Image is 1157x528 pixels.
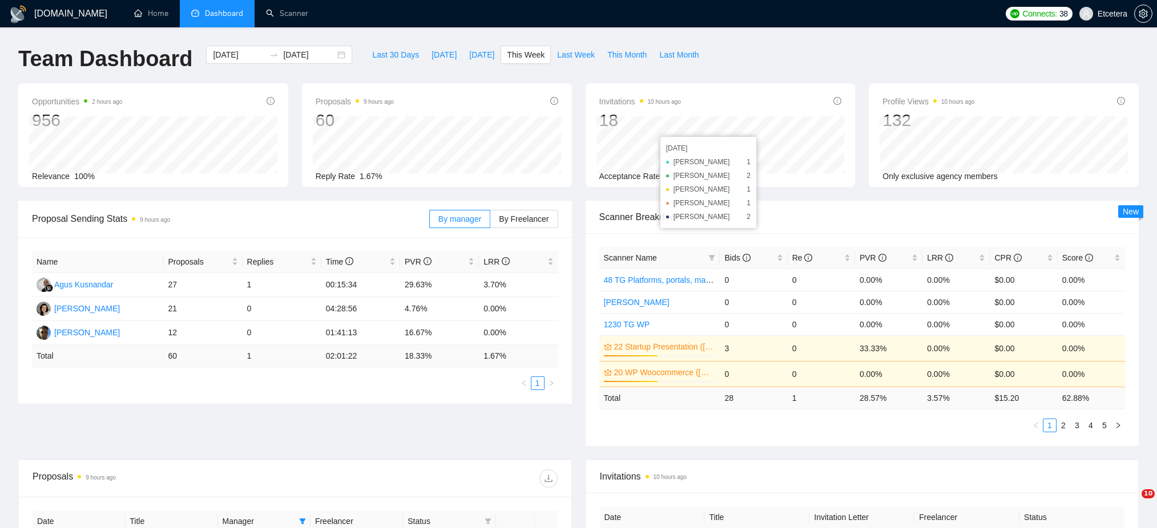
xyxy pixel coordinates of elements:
[213,48,265,61] input: Start date
[990,313,1057,335] td: $0.00
[92,99,122,105] time: 2 hours ago
[666,143,751,154] div: [DATE]
[666,197,751,209] li: [PERSON_NAME]
[666,156,751,168] li: [PERSON_NAME]
[855,291,922,313] td: 0.00%
[243,321,321,345] td: 0
[321,345,400,367] td: 02:01:22
[990,291,1057,313] td: $0.00
[922,269,990,291] td: 0.00%
[364,99,394,105] time: 9 hours ago
[659,48,699,61] span: Last Month
[855,361,922,387] td: 0.00%
[425,46,463,64] button: [DATE]
[792,253,813,262] span: Re
[720,335,787,361] td: 3
[599,210,1126,224] span: Scanner Breakdown
[469,48,494,61] span: [DATE]
[922,361,990,387] td: 0.00%
[37,327,120,336] a: AP[PERSON_NAME]
[604,253,657,262] span: Scanner Name
[372,48,419,61] span: Last 30 Days
[788,269,855,291] td: 0
[804,254,812,262] span: info-circle
[321,297,400,321] td: 04:28:56
[1058,269,1125,291] td: 0.00%
[994,253,1021,262] span: CPR
[708,254,715,261] span: filter
[1023,7,1057,20] span: Connects:
[400,273,479,297] td: 29.63%
[747,211,751,222] span: 2
[479,297,558,321] td: 0.00%
[1043,419,1057,432] li: 1
[666,211,751,222] li: [PERSON_NAME]
[545,376,558,390] li: Next Page
[163,321,242,345] td: 12
[9,5,27,23] img: logo
[316,172,355,181] span: Reply Rate
[479,273,558,297] td: 3.70%
[360,172,382,181] span: 1.67%
[45,284,53,292] img: gigradar-bm.png
[37,303,120,312] a: TT[PERSON_NAME]
[18,46,192,72] h1: Team Dashboard
[720,291,787,313] td: 0
[1062,253,1093,262] span: Score
[191,9,199,17] span: dashboard
[54,302,120,315] div: [PERSON_NAME]
[507,48,545,61] span: This Week
[990,387,1057,409] td: $ 15.20
[267,97,275,105] span: info-circle
[990,269,1057,291] td: $0.00
[788,291,855,313] td: 0
[1029,419,1043,432] li: Previous Page
[720,361,787,387] td: 0
[922,335,990,361] td: 0.00%
[1057,419,1070,432] a: 2
[32,172,70,181] span: Relevance
[408,515,479,527] span: Status
[1098,419,1111,432] a: 5
[599,172,660,181] span: Acceptance Rate
[990,335,1057,361] td: $0.00
[438,214,481,224] span: By manager
[607,48,647,61] span: This Month
[163,297,242,321] td: 21
[654,474,687,480] time: 10 hours ago
[1057,419,1070,432] li: 2
[485,518,491,525] span: filter
[666,184,751,195] li: [PERSON_NAME]
[604,275,743,285] a: 48 TG Platforms, portals, marketplaces
[1115,422,1122,429] span: right
[521,380,527,387] span: left
[243,251,321,273] th: Replies
[432,48,457,61] span: [DATE]
[1085,254,1093,262] span: info-circle
[720,387,787,409] td: 28
[599,95,681,108] span: Invitations
[1123,207,1139,216] span: New
[551,46,601,64] button: Last Week
[1043,419,1056,432] a: 1
[1118,489,1146,517] iframe: Intercom live chat
[483,257,510,266] span: LRR
[747,156,751,168] span: 1
[1134,9,1152,18] a: setting
[653,46,705,64] button: Last Month
[400,345,479,367] td: 18.33 %
[316,95,394,108] span: Proposals
[531,376,545,390] li: 1
[1071,419,1083,432] a: 3
[163,273,242,297] td: 27
[666,170,751,181] li: [PERSON_NAME]
[1142,489,1155,498] span: 10
[501,46,551,64] button: This Week
[32,251,163,273] th: Name
[882,109,974,131] div: 132
[599,109,681,131] div: 18
[882,95,974,108] span: Profile Views
[788,387,855,409] td: 1
[614,366,713,379] a: 20 WP Woocommerce ([PERSON_NAME])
